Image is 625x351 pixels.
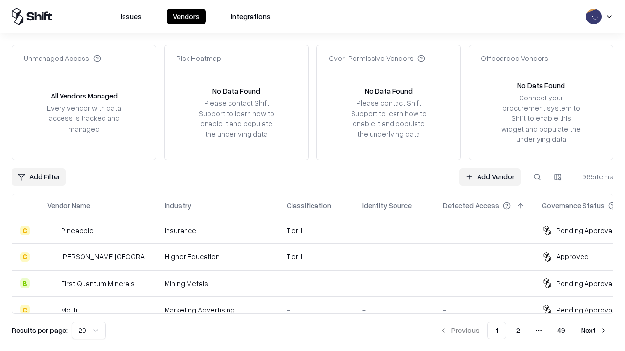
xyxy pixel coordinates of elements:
[225,9,276,24] button: Integrations
[176,53,221,63] div: Risk Heatmap
[443,252,526,262] div: -
[47,252,57,262] img: Reichman University
[165,305,271,315] div: Marketing Advertising
[362,305,427,315] div: -
[487,322,506,339] button: 1
[556,278,614,289] div: Pending Approval
[443,225,526,235] div: -
[329,53,425,63] div: Over-Permissive Vendors
[47,200,90,211] div: Vendor Name
[481,53,548,63] div: Offboarded Vendors
[287,252,347,262] div: Tier 1
[165,252,271,262] div: Higher Education
[61,252,149,262] div: [PERSON_NAME][GEOGRAPHIC_DATA]
[165,278,271,289] div: Mining Metals
[47,305,57,314] img: Motti
[196,98,277,139] div: Please contact Shift Support to learn how to enable it and populate the underlying data
[362,200,412,211] div: Identity Source
[549,322,573,339] button: 49
[287,200,331,211] div: Classification
[12,325,68,335] p: Results per page:
[165,225,271,235] div: Insurance
[47,278,57,288] img: First Quantum Minerals
[61,225,94,235] div: Pineapple
[434,322,613,339] nav: pagination
[287,305,347,315] div: -
[165,200,191,211] div: Industry
[508,322,528,339] button: 2
[362,278,427,289] div: -
[517,80,565,91] div: No Data Found
[575,322,613,339] button: Next
[443,278,526,289] div: -
[24,53,101,63] div: Unmanaged Access
[12,168,66,186] button: Add Filter
[20,226,30,235] div: C
[542,200,604,211] div: Governance Status
[556,225,614,235] div: Pending Approval
[443,200,499,211] div: Detected Access
[61,305,77,315] div: Motti
[61,278,135,289] div: First Quantum Minerals
[500,93,582,144] div: Connect your procurement system to Shift to enable this widget and populate the underlying data
[443,305,526,315] div: -
[556,305,614,315] div: Pending Approval
[43,103,125,134] div: Every vendor with data access is tracked and managed
[20,278,30,288] div: B
[287,225,347,235] div: Tier 1
[115,9,147,24] button: Issues
[459,168,521,186] a: Add Vendor
[574,172,613,182] div: 965 items
[47,226,57,235] img: Pineapple
[287,278,347,289] div: -
[212,86,260,96] div: No Data Found
[167,9,206,24] button: Vendors
[556,252,589,262] div: Approved
[362,252,427,262] div: -
[20,252,30,262] div: C
[362,225,427,235] div: -
[348,98,429,139] div: Please contact Shift Support to learn how to enable it and populate the underlying data
[365,86,413,96] div: No Data Found
[20,305,30,314] div: C
[51,91,118,101] div: All Vendors Managed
